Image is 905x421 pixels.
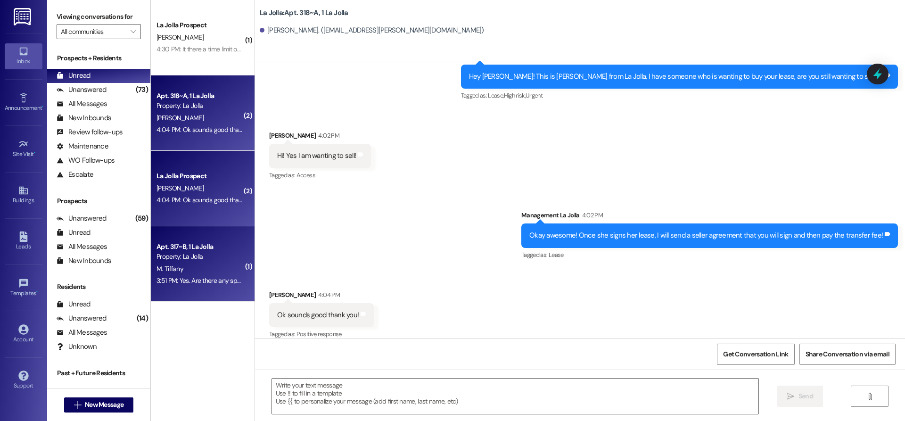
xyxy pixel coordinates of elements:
[156,184,204,192] span: [PERSON_NAME]
[57,141,108,151] div: Maintenance
[156,171,244,181] div: La Jolla Prospect
[156,33,204,41] span: [PERSON_NAME]
[64,397,134,413] button: New Message
[5,136,42,162] a: Site Visit •
[156,252,244,262] div: Property: La Jolla
[131,28,136,35] i: 
[47,53,150,63] div: Prospects + Residents
[57,214,107,223] div: Unanswered
[5,322,42,347] a: Account
[777,386,823,407] button: Send
[269,131,371,144] div: [PERSON_NAME]
[156,264,183,273] span: M. Tiffany
[806,349,889,359] span: Share Conversation via email
[461,89,898,102] div: Tagged as:
[549,251,564,259] span: Lease
[5,368,42,393] a: Support
[57,85,107,95] div: Unanswered
[5,43,42,69] a: Inbox
[57,170,93,180] div: Escalate
[269,168,371,182] div: Tagged as:
[260,25,484,35] div: [PERSON_NAME]. ([EMAIL_ADDRESS][PERSON_NAME][DOMAIN_NAME])
[36,289,38,295] span: •
[133,211,150,226] div: (59)
[269,327,374,341] div: Tagged as:
[57,242,107,252] div: All Messages
[799,344,896,365] button: Share Conversation via email
[156,114,204,122] span: [PERSON_NAME]
[156,125,258,134] div: 4:04 PM: Ok sounds good thank you!
[296,330,342,338] span: Positive response
[156,196,258,204] div: 4:04 PM: Ok sounds good thank you!
[61,24,126,39] input: All communities
[57,385,114,395] div: Past Residents
[277,151,356,161] div: Hi! Yes I am wanting to sell!
[469,72,883,82] div: Hey [PERSON_NAME]! This is [PERSON_NAME] from La Jolla, I have someone who is wanting to buy your...
[316,290,339,300] div: 4:04 PM
[57,71,90,81] div: Unread
[316,131,339,140] div: 4:02 PM
[504,91,526,99] span: High risk ,
[580,210,603,220] div: 4:02 PM
[57,328,107,338] div: All Messages
[723,349,788,359] span: Get Conversation Link
[787,393,794,400] i: 
[57,127,123,137] div: Review follow-ups
[133,83,150,97] div: (73)
[134,311,150,326] div: (14)
[57,113,111,123] div: New Inbounds
[57,99,107,109] div: All Messages
[5,229,42,254] a: Leads
[269,290,374,303] div: [PERSON_NAME]
[156,45,313,53] div: 4:30 PM: It there a time limit on when I can sign the lease?
[156,242,244,252] div: Apt. 317~B, 1 La Jolla
[529,231,883,240] div: Okay awesome! Once she signs her lease, I will send a seller agreement that you will sign and the...
[156,91,244,101] div: Apt. 318~A, 1 La Jolla
[277,310,359,320] div: Ok sounds good thank you!
[74,401,81,409] i: 
[57,156,115,165] div: WO Follow-ups
[14,8,33,25] img: ResiDesk Logo
[156,20,244,30] div: La Jolla Prospect
[57,299,90,309] div: Unread
[47,368,150,378] div: Past + Future Residents
[866,393,873,400] i: 
[57,9,141,24] label: Viewing conversations for
[260,8,348,18] b: La Jolla: Apt. 318~A, 1 La Jolla
[47,282,150,292] div: Residents
[488,91,503,99] span: Lease ,
[5,275,42,301] a: Templates •
[5,182,42,208] a: Buildings
[57,342,97,352] div: Unknown
[521,248,898,262] div: Tagged as:
[156,276,259,285] div: 3:51 PM: Yes. Are there any spots left?
[57,314,107,323] div: Unanswered
[85,400,123,410] span: New Message
[521,210,898,223] div: Management La Jolla
[526,91,543,99] span: Urgent
[156,101,244,111] div: Property: La Jolla
[47,196,150,206] div: Prospects
[296,171,315,179] span: Access
[42,103,43,110] span: •
[34,149,35,156] span: •
[717,344,794,365] button: Get Conversation Link
[798,391,813,401] span: Send
[57,256,111,266] div: New Inbounds
[57,228,90,238] div: Unread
